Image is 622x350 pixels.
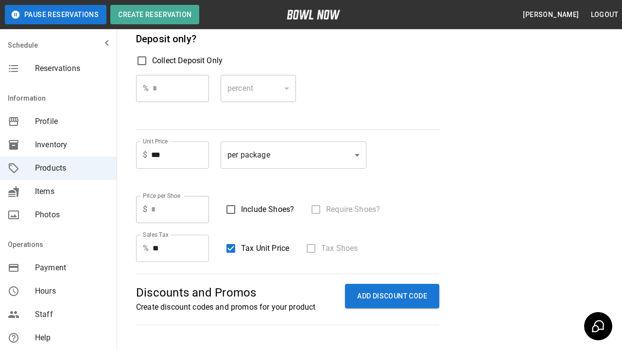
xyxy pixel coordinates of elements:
[519,6,583,24] button: [PERSON_NAME]
[152,55,223,67] span: Collect Deposit Only
[35,285,109,297] span: Hours
[35,209,109,221] span: Photos
[221,141,366,169] div: per package
[143,204,147,215] p: $
[221,75,296,102] div: percent
[287,10,340,19] img: logo
[35,139,109,151] span: Inventory
[35,262,109,274] span: Payment
[345,284,439,309] button: ADD DISCOUNT CODE
[241,204,294,215] span: Include Shoes?
[136,301,315,313] p: Create discount codes and promos for your product
[35,186,109,197] span: Items
[587,6,622,24] button: Logout
[326,204,380,215] span: Require Shoes?
[35,116,109,127] span: Profile
[110,5,199,24] button: Create Reservation
[35,162,109,174] span: Products
[5,5,106,24] button: Pause Reservations
[136,31,439,47] h6: Deposit only?
[143,149,147,161] p: $
[35,332,109,344] span: Help
[143,83,149,94] p: %
[321,243,358,254] span: Tax Shoes
[143,243,149,254] p: %
[241,243,289,254] span: Tax Unit Price
[35,63,109,74] span: Reservations
[136,284,315,301] p: Discounts and Promos
[35,309,109,320] span: Staff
